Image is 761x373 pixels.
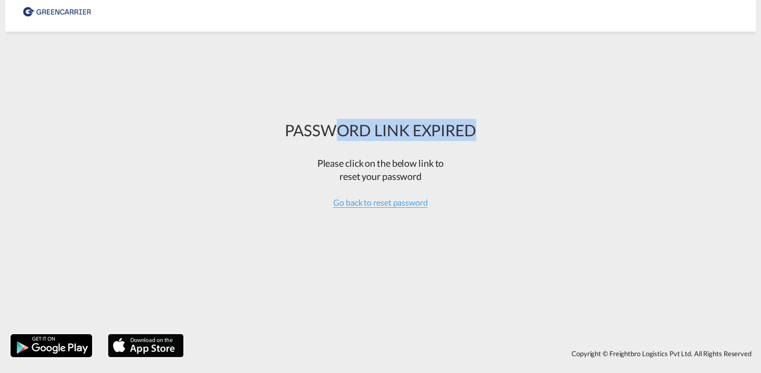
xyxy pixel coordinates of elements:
img: apple.png [107,333,185,358]
div: Copyright © Freightbro Logistics Pvt Ltd. All Rights Reserved [189,345,756,362]
span: Please click on the below link to [317,157,444,169]
span: Go back to reset password [333,197,428,208]
img: google.png [9,333,93,358]
div: PASSWORD LINK EXPIRED [285,119,476,141]
span: reset your password [339,170,422,182]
